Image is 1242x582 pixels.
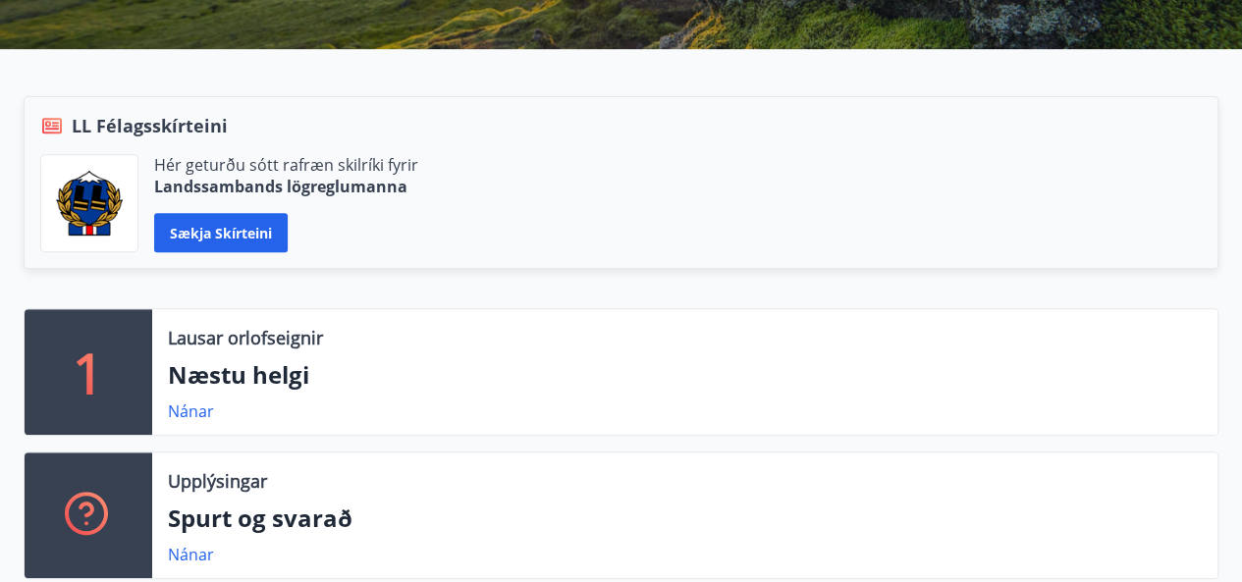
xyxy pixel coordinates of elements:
[168,544,214,565] a: Nánar
[168,358,1202,392] p: Næstu helgi
[168,325,323,350] p: Lausar orlofseignir
[168,400,214,422] a: Nánar
[168,502,1202,535] p: Spurt og svarað
[72,113,228,138] span: LL Félagsskírteini
[154,213,288,252] button: Sækja skírteini
[56,171,123,236] img: 1cqKbADZNYZ4wXUG0EC2JmCwhQh0Y6EN22Kw4FTY.png
[168,468,267,494] p: Upplýsingar
[73,335,104,409] p: 1
[154,154,418,176] p: Hér geturðu sótt rafræn skilríki fyrir
[154,176,418,197] p: Landssambands lögreglumanna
